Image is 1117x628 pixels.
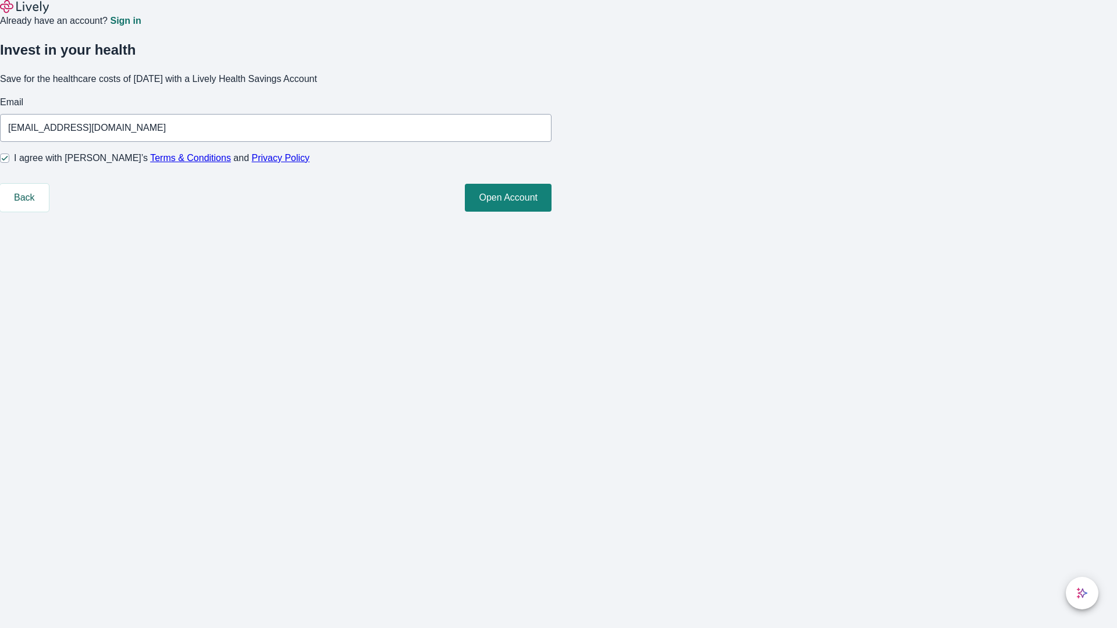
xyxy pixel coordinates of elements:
span: I agree with [PERSON_NAME]’s and [14,151,310,165]
button: chat [1066,577,1098,609]
a: Sign in [110,16,141,26]
button: Open Account [465,184,552,212]
svg: Lively AI Assistant [1076,587,1088,599]
a: Terms & Conditions [150,153,231,163]
a: Privacy Policy [252,153,310,163]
